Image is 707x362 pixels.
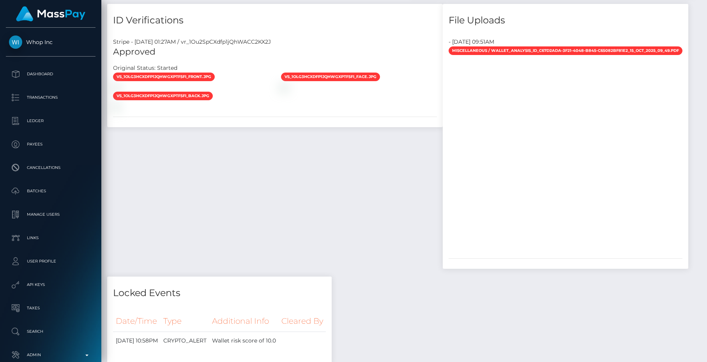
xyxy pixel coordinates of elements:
div: Stripe - [DATE] 01:27AM / vr_1Ou2SpCXdfp1jQhWACC2KX2J [107,38,443,46]
p: Taxes [9,302,92,314]
td: CRYPTO_ALERT [161,332,209,350]
p: Payees [9,138,92,150]
img: Whop Inc [9,35,22,49]
span: vs_1Olg3hCXdfp1jQhWGxPTf5Fi_face.jpg [281,73,380,81]
span: vs_1Olg3hCXdfp1jQhWGxPTf5Fi_back.jpg [113,92,213,100]
iframe: PDF Embed API [449,57,566,252]
h5: Approved [113,46,437,58]
td: [DATE] 10:58PM [113,332,161,350]
th: Cleared By [279,311,326,332]
h7: Original Status: Started [113,64,177,71]
a: API Keys [6,275,95,295]
td: Wallet risk score of 10.0 [209,332,279,350]
p: Cancellations [9,162,92,174]
th: Date/Time [113,311,161,332]
a: Taxes [6,298,95,318]
p: Search [9,326,92,337]
p: Manage Users [9,209,92,220]
a: Transactions [6,88,95,107]
p: User Profile [9,256,92,267]
img: vr_1Ou2SpCXdfp1jQhWACC2KX2Jfile_1Ou2SFCXdfp1jQhWpiQBQ3G8 [113,84,119,90]
h4: Locked Events [113,286,326,300]
p: API Keys [9,279,92,291]
a: Links [6,228,95,248]
p: Admin [9,349,92,361]
div: - [DATE] 09:51AM [443,38,688,46]
a: User Profile [6,252,95,271]
span: Miscellaneous / wallet_analysis_id_c67d2ada-3f21-4048-b845-c65082bf81e2_15_Oct_2025_09_49.pdf [449,46,682,55]
p: Ledger [9,115,92,127]
span: vs_1Olg3hCXdfp1jQhWGxPTf5Fi_front.jpg [113,73,215,81]
a: Ledger [6,111,95,131]
img: vr_1Ou2SpCXdfp1jQhWACC2KX2Jfile_1Ou2SQCXdfp1jQhWkGVN8Gej [113,103,119,110]
th: Type [161,311,209,332]
p: Transactions [9,92,92,103]
h4: ID Verifications [113,14,437,27]
a: Dashboard [6,64,95,84]
h4: File Uploads [449,14,682,27]
span: Whop Inc [6,39,95,46]
a: Batches [6,181,95,201]
p: Dashboard [9,68,92,80]
a: Cancellations [6,158,95,177]
p: Batches [9,185,92,197]
img: vr_1Ou2SpCXdfp1jQhWACC2KX2Jfile_1Ou2SjCXdfp1jQhWKveYVdAq [281,84,287,90]
a: Payees [6,135,95,154]
a: Search [6,322,95,341]
img: MassPay Logo [16,6,85,21]
p: Links [9,232,92,244]
a: Manage Users [6,205,95,224]
th: Additional Info [209,311,279,332]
